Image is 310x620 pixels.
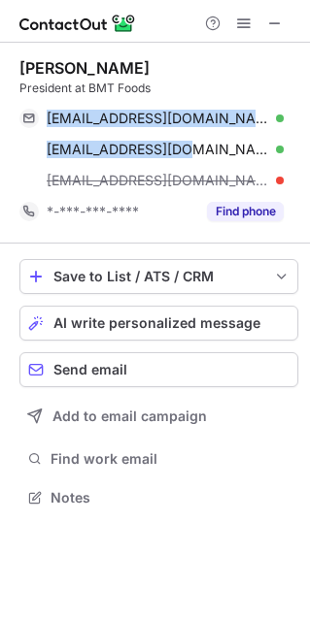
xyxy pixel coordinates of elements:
[19,306,298,341] button: AI write personalized message
[51,450,291,468] span: Find work email
[19,12,136,35] img: ContactOut v5.3.10
[207,202,284,221] button: Reveal Button
[19,58,150,78] div: [PERSON_NAME]
[47,110,269,127] span: [EMAIL_ADDRESS][DOMAIN_NAME]
[51,489,291,506] span: Notes
[47,172,269,189] span: [EMAIL_ADDRESS][DOMAIN_NAME]
[19,484,298,511] button: Notes
[19,399,298,434] button: Add to email campaign
[47,141,269,158] span: [EMAIL_ADDRESS][DOMAIN_NAME]
[19,445,298,473] button: Find work email
[19,352,298,387] button: Send email
[19,259,298,294] button: save-profile-one-click
[52,408,207,424] span: Add to email campaign
[53,269,264,284] div: Save to List / ATS / CRM
[53,315,260,331] span: AI write personalized message
[53,362,127,377] span: Send email
[19,80,298,97] div: President at BMT Foods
